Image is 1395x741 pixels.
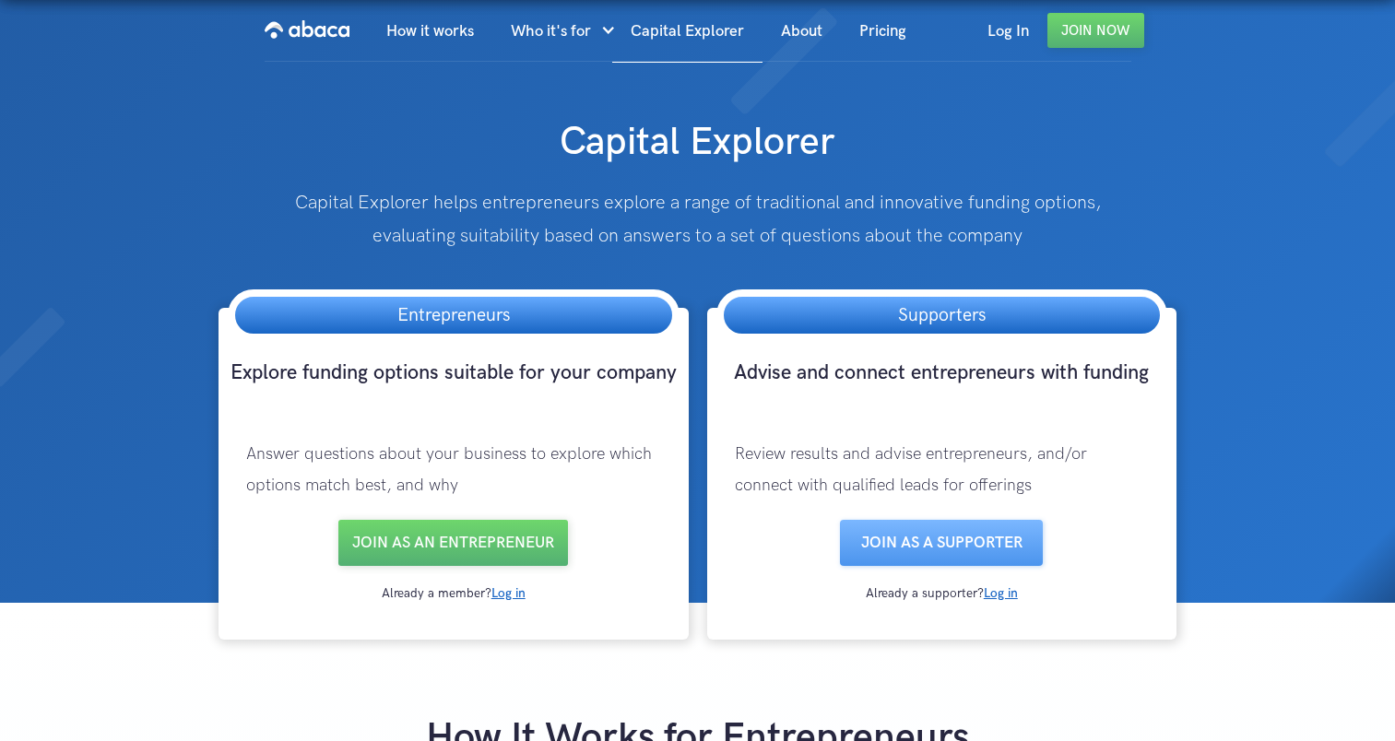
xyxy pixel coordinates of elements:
[279,186,1117,253] p: Capital Explorer helps entrepreneurs explore a range of traditional and innovative funding option...
[228,359,680,420] h3: Explore funding options suitable for your company
[349,100,1046,168] h1: Capital Explorer
[228,420,680,520] p: Answer questions about your business to explore which options match best, and why
[1047,13,1144,48] a: Join Now
[265,15,349,44] img: Abaca logo
[491,585,526,601] a: Log in
[716,420,1168,520] p: Review results and advise entrepreneurs, and/or connect with qualified leads for offerings
[338,520,568,566] a: Join as an entrepreneur
[716,359,1168,420] h3: Advise and connect entrepreneurs with funding
[228,584,680,603] div: Already a member?
[379,297,528,334] h3: Entrepreneurs
[716,584,1168,603] div: Already a supporter?
[840,520,1043,566] a: Join as a SUPPORTER
[880,297,1004,334] h3: Supporters
[984,585,1018,601] a: Log in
